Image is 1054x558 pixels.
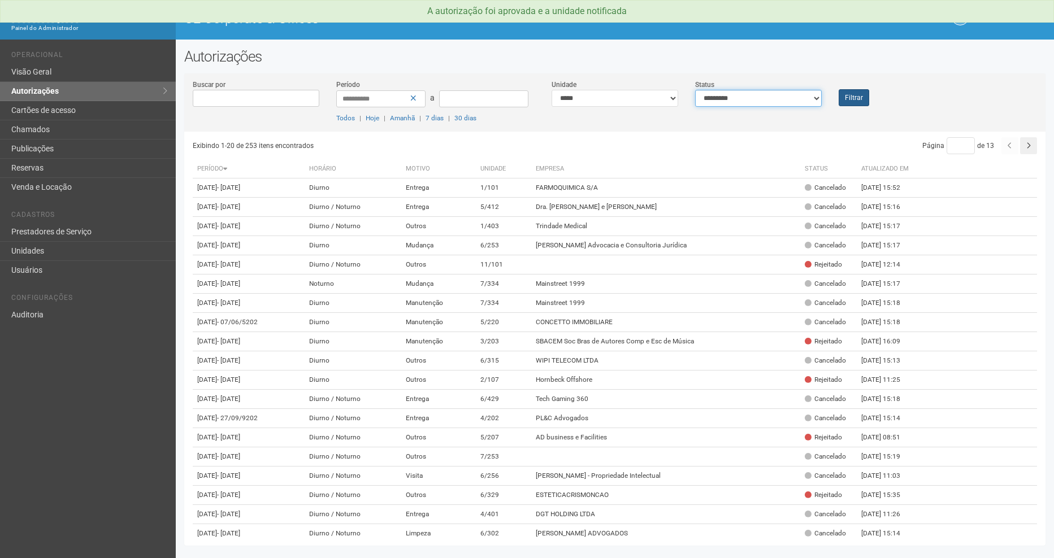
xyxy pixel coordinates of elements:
span: - 07/06/5202 [217,318,258,326]
td: [DATE] [193,409,305,428]
td: Mainstreet 1999 [531,294,800,313]
span: - [DATE] [217,433,240,441]
td: [DATE] [193,274,305,294]
td: [DATE] 15:18 [857,294,919,313]
td: [DATE] 15:13 [857,351,919,370]
td: Diurno [305,370,402,390]
td: Diurno / Noturno [305,217,402,236]
th: Período [193,160,305,178]
td: [DATE] [193,351,305,370]
td: [DATE] 15:14 [857,409,919,428]
td: Diurno / Noturno [305,524,402,543]
td: Visita [401,467,476,486]
td: Diurno / Noturno [305,505,402,524]
span: - 27/09/9202 [217,414,258,422]
td: 5/412 [476,198,531,217]
div: Cancelado [805,202,846,212]
th: Unidade [476,160,531,178]
span: - [DATE] [217,260,240,268]
td: Mainstreet 1999 [531,274,800,294]
td: 4/401 [476,505,531,524]
td: Diurno [305,332,402,351]
td: [DATE] 15:35 [857,486,919,505]
td: Diurno / Noturno [305,428,402,447]
td: [DATE] [193,505,305,524]
td: 6/253 [476,236,531,255]
td: Tech Gaming 360 [531,390,800,409]
div: Rejeitado [805,375,842,385]
td: Outros [401,486,476,505]
a: Todos [336,114,355,122]
span: | [448,114,450,122]
td: PL&C Advogados [531,409,800,428]
label: Buscar por [193,80,225,90]
td: [DATE] 15:17 [857,217,919,236]
li: Operacional [11,51,167,63]
td: Diurno / Noturno [305,198,402,217]
td: FARMOQUIMICA S/A [531,178,800,198]
span: - [DATE] [217,356,240,364]
h2: Autorizações [184,48,1046,65]
td: Entrega [401,409,476,428]
td: Manutenção [401,332,476,351]
td: [PERSON_NAME] Advocacia e Consultoria Jurídica [531,236,800,255]
td: Manutenção [401,313,476,332]
td: [DATE] [193,390,305,409]
div: Rejeitado [805,490,842,500]
td: 5/207 [476,428,531,447]
td: 6/302 [476,524,531,543]
div: Cancelado [805,356,846,365]
td: 7/334 [476,294,531,313]
span: - [DATE] [217,376,240,383]
td: [DATE] 15:14 [857,524,919,543]
td: [DATE] [193,524,305,543]
td: Diurno / Noturno [305,409,402,428]
li: Cadastros [11,211,167,223]
td: [DATE] [193,294,305,313]
span: - [DATE] [217,510,240,518]
a: 7 dias [426,114,444,122]
td: Outros [401,370,476,390]
td: Diurno [305,178,402,198]
td: [DATE] [193,313,305,332]
td: WIPI TELECOM LTDA [531,351,800,370]
td: [DATE] [193,332,305,351]
td: 1/403 [476,217,531,236]
div: Rejeitado [805,260,842,269]
td: Noturno [305,274,402,294]
th: Horário [305,160,402,178]
div: Cancelado [805,394,846,404]
div: Cancelado [805,183,846,193]
td: [DATE] 11:25 [857,370,919,390]
td: Hornbeck Offshore [531,370,800,390]
td: Mudança [401,274,476,294]
td: [DATE] [193,217,305,236]
td: Outros [401,255,476,274]
td: [DATE] [193,178,305,198]
td: Entrega [401,198,476,217]
div: Cancelado [805,317,846,327]
td: 5/220 [476,313,531,332]
span: | [359,114,361,122]
td: Diurno / Noturno [305,255,402,274]
div: Exibindo 1-20 de 253 itens encontrados [193,137,615,154]
td: [DATE] [193,370,305,390]
div: Cancelado [805,221,846,231]
td: Entrega [401,505,476,524]
td: [DATE] 08:51 [857,428,919,447]
td: [DATE] [193,236,305,255]
span: - [DATE] [217,280,240,287]
h1: O2 Corporate & Offices [184,11,606,26]
td: Trindade Medical [531,217,800,236]
td: DGT HOLDING LTDA [531,505,800,524]
td: 11/101 [476,255,531,274]
span: | [384,114,385,122]
td: Diurno / Noturno [305,447,402,467]
span: - [DATE] [217,299,240,307]
td: [PERSON_NAME] - Propriedade Intelectual [531,467,800,486]
td: Entrega [401,390,476,409]
td: [DATE] 11:03 [857,467,919,486]
span: - [DATE] [217,529,240,537]
div: Cancelado [805,471,846,481]
td: 2/107 [476,370,531,390]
